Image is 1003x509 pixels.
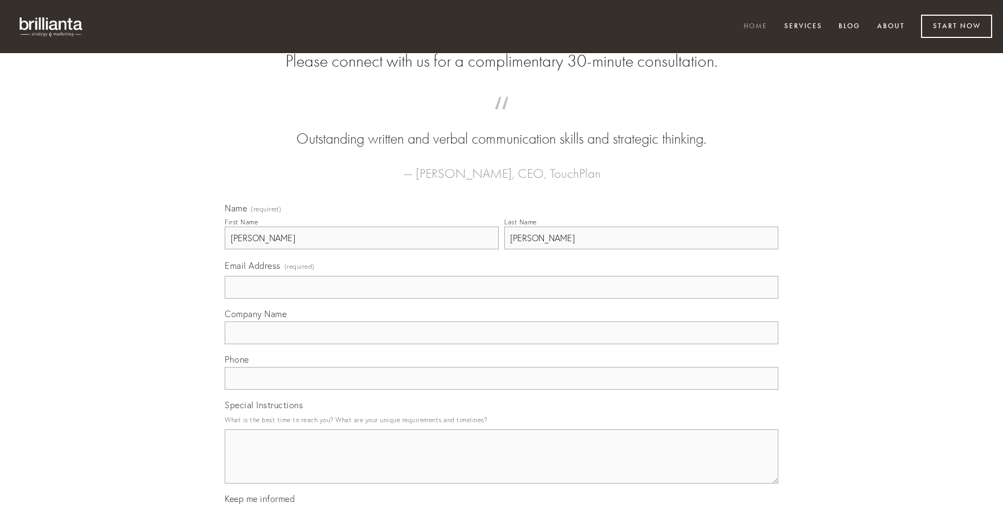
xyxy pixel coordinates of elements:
[870,18,912,36] a: About
[225,260,281,271] span: Email Address
[225,51,778,72] h2: Please connect with us for a complimentary 30-minute consultation.
[251,206,281,212] span: (required)
[11,11,92,42] img: brillianta - research, strategy, marketing
[225,400,303,410] span: Special Instructions
[225,493,295,504] span: Keep me informed
[921,15,992,38] a: Start Now
[504,218,537,226] div: Last Name
[242,107,761,128] span: “
[225,203,247,214] span: Name
[831,18,867,36] a: Blog
[284,259,315,274] span: (required)
[225,413,778,427] p: What is the best time to reach you? What are your unique requirements and timelines?
[225,308,287,319] span: Company Name
[777,18,829,36] a: Services
[225,354,249,365] span: Phone
[242,150,761,184] figcaption: — [PERSON_NAME], CEO, TouchPlan
[737,18,775,36] a: Home
[225,218,258,226] div: First Name
[242,107,761,150] blockquote: Outstanding written and verbal communication skills and strategic thinking.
